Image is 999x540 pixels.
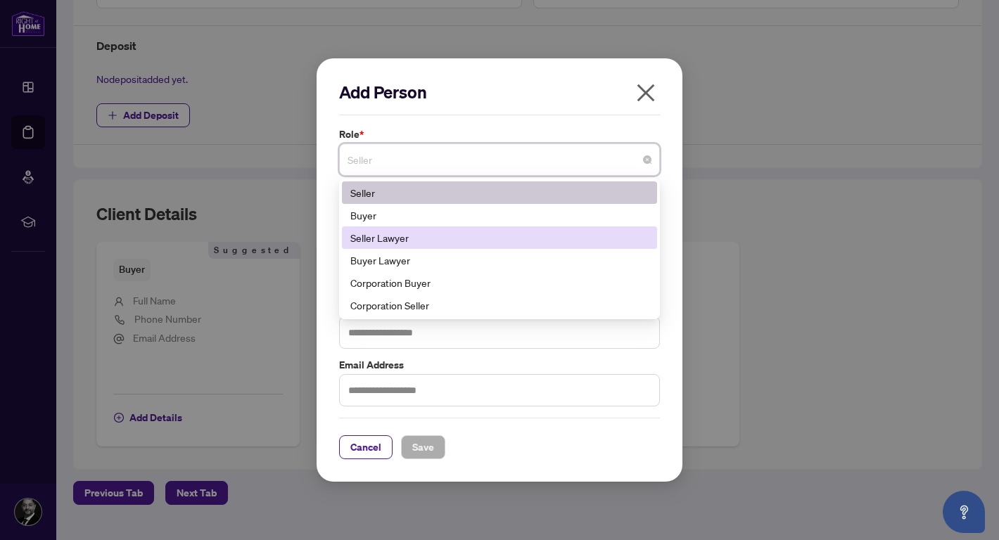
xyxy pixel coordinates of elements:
button: Cancel [339,435,393,459]
div: Seller [342,181,657,204]
div: Corporation Seller [350,297,649,313]
div: Buyer [342,204,657,226]
div: Buyer Lawyer [350,252,649,268]
button: Open asap [943,491,985,533]
div: Buyer Lawyer [342,249,657,271]
div: Buyer [350,207,649,223]
div: Corporation Buyer [342,271,657,294]
span: Seller [348,146,651,173]
span: close [635,82,657,104]
div: Seller Lawyer [342,226,657,249]
label: Email Address [339,357,660,373]
div: Seller Lawyer [350,230,649,245]
div: Seller [350,185,649,200]
span: Cancel [350,436,381,458]
span: close-circle [643,155,651,164]
h2: Add Person [339,81,660,103]
div: Corporation Buyer [350,275,649,290]
div: Corporation Seller [342,294,657,316]
label: Role [339,127,660,142]
button: Save [401,435,445,459]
